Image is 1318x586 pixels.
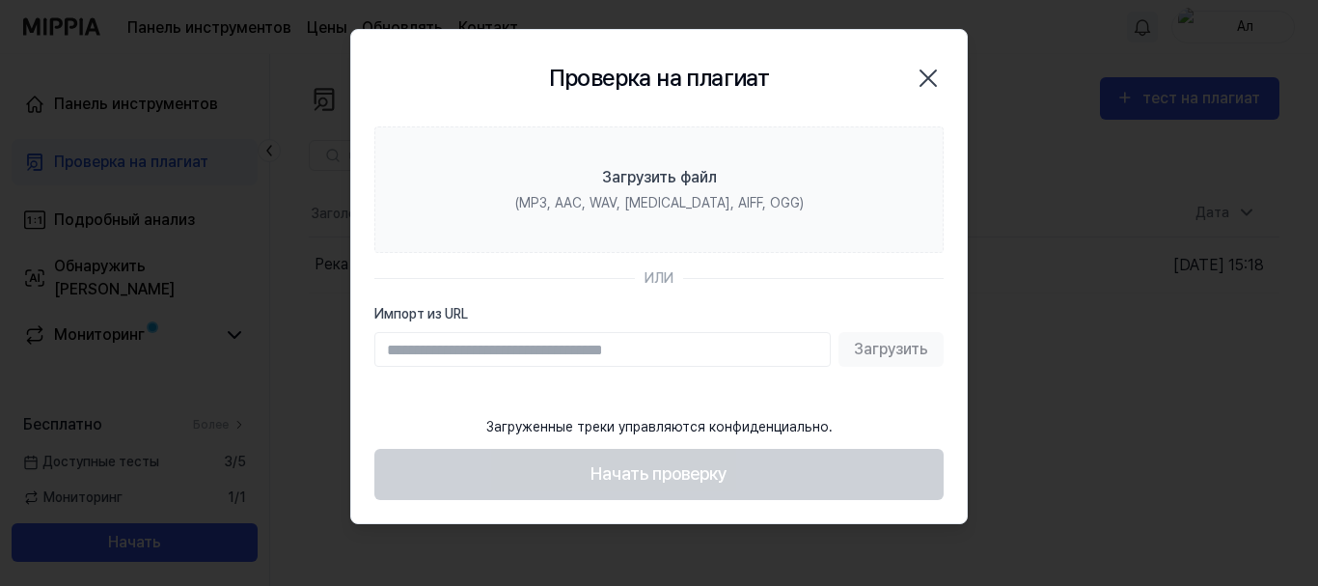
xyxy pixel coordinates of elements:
font: (MP3, AAC, WAV, [MEDICAL_DATA], AIFF, OGG) [515,195,804,210]
font: Загрузить файл [602,168,717,186]
font: Загруженные треки управляются конфиденциально. [486,419,833,434]
font: Проверка на плагиат [549,64,770,92]
font: Импорт из URL [374,306,468,321]
font: ИЛИ [645,270,673,286]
